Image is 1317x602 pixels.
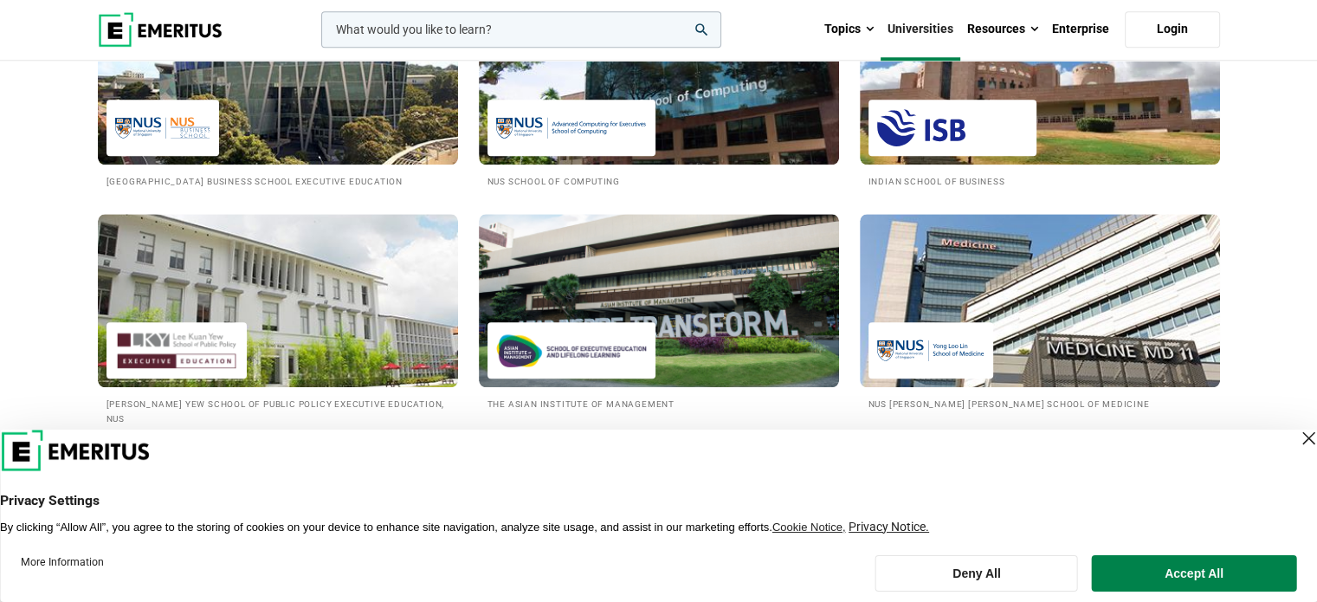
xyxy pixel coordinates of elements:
img: NUS School of Computing [496,108,647,147]
h2: [PERSON_NAME] Yew School of Public Policy Executive Education, NUS [107,396,449,425]
img: Indian School of Business [877,108,1028,147]
h2: Indian School of Business [868,173,1211,188]
img: Universities We Work With [98,214,458,387]
h2: NUS [PERSON_NAME] [PERSON_NAME] School of Medicine [868,396,1211,411]
h2: The Asian Institute of Management [487,396,830,411]
input: woocommerce-product-search-field-0 [321,11,721,48]
a: Universities We Work With Asian Institute of Management The Asian Institute of Management [479,214,839,411]
a: Universities We Work With NUS Yong Loo Lin School of Medicine NUS [PERSON_NAME] [PERSON_NAME] Sch... [860,214,1220,411]
h2: NUS School of Computing [487,173,830,188]
a: Universities We Work With Lee Kuan Yew School of Public Policy Executive Education, NUS [PERSON_N... [98,214,458,425]
a: Login [1125,11,1220,48]
img: NUS Yong Loo Lin School of Medicine [877,331,985,370]
h2: [GEOGRAPHIC_DATA] Business School Executive Education [107,173,449,188]
img: Asian Institute of Management [496,331,647,370]
img: Lee Kuan Yew School of Public Policy Executive Education, NUS [115,331,238,370]
img: Universities We Work With [479,214,839,387]
img: National University of Singapore Business School Executive Education [115,108,210,147]
img: Universities We Work With [860,214,1220,387]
